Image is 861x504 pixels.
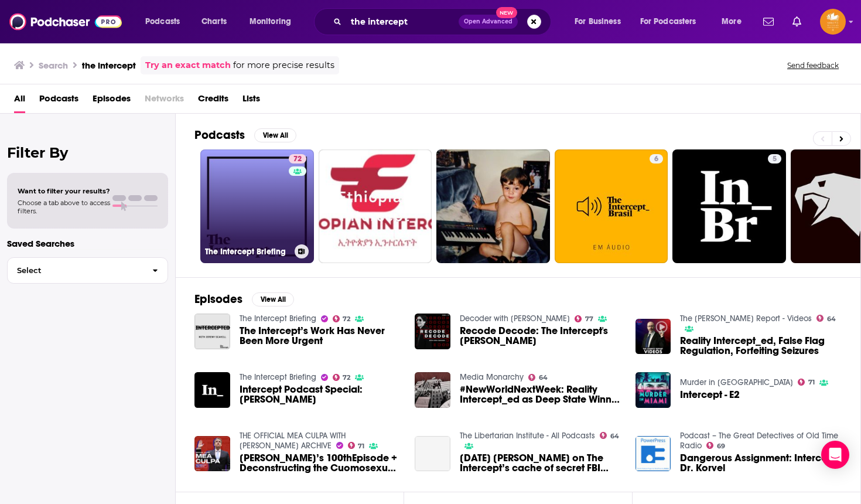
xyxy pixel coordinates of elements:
[346,12,459,31] input: Search podcasts, credits, & more...
[808,380,815,385] span: 71
[240,453,401,473] span: [PERSON_NAME]’s 100thEpisode + Deconstructing the Cuomosexual +A Conversation with the Intercept’...
[555,149,668,263] a: 6
[464,19,512,25] span: Open Advanced
[820,9,846,35] button: Show profile menu
[706,442,725,449] a: 69
[7,238,168,249] p: Saved Searches
[343,375,350,380] span: 72
[145,13,180,30] span: Podcasts
[242,89,260,113] a: Lists
[784,60,842,70] button: Send feedback
[610,434,619,439] span: 64
[680,431,838,451] a: Podcast – The Great Detectives of Old Time Radio
[240,384,401,404] a: Intercept Podcast Special: Alexandria Ocasio-Cortez
[460,314,570,323] a: Decoder with Nilay Patel
[585,316,593,322] span: 77
[460,431,595,441] a: The Libertarian Institute - All Podcasts
[460,453,621,473] a: 2/1/17 Trevor Aaronson on The Intercept’s cache of secret FBI documents showing their vast powers...
[39,89,78,113] a: Podcasts
[14,89,25,113] a: All
[82,60,136,71] h3: the intercept
[528,374,548,381] a: 64
[460,372,524,382] a: Media Monarchy
[496,7,517,18] span: New
[198,89,228,113] span: Credits
[539,375,548,380] span: 64
[205,247,290,257] h3: The Intercept Briefing
[680,336,842,356] span: Reality Intercept_ed, False Flag Regulation, Forfeiting Seizures
[816,315,836,322] a: 64
[415,314,450,349] img: Recode Decode: The Intercept's Mehdi Hasan
[194,314,230,349] a: The Intercept’s Work Has Never Been More Urgent
[768,154,781,164] a: 5
[635,436,671,472] img: Dangerous Assignment: Intercept Dr. Korvel
[18,199,110,215] span: Choose a tab above to access filters.
[680,377,793,387] a: Murder in Miami
[233,59,334,72] span: for more precise results
[566,12,635,31] button: open menu
[250,13,291,30] span: Monitoring
[7,144,168,161] h2: Filter By
[18,187,110,195] span: Want to filter your results?
[460,326,621,346] span: Recode Decode: The Intercept's [PERSON_NAME]
[289,154,306,164] a: 72
[93,89,131,113] a: Episodes
[333,315,351,322] a: 72
[254,128,296,142] button: View All
[194,372,230,408] img: Intercept Podcast Special: Alexandria Ocasio-Cortez
[240,384,401,404] span: Intercept Podcast Special: [PERSON_NAME]
[672,149,786,263] a: 5
[325,8,562,35] div: Search podcasts, credits, & more...
[633,12,713,31] button: open menu
[415,372,450,408] img: #NewWorldNextWeek: Reality Intercept_ed as Deep State Winner Busted (Video)
[650,154,663,164] a: 6
[194,436,230,472] img: Mea Culpa’s 100thEpisode + Deconstructing the Cuomosexual +A Conversation with the Intercept’s Ry...
[460,326,621,346] a: Recode Decode: The Intercept's Mehdi Hasan
[9,11,122,33] img: Podchaser - Follow, Share and Rate Podcasts
[240,314,316,323] a: The Intercept Briefing
[680,453,842,473] a: Dangerous Assignment: Intercept Dr. Korvel
[820,9,846,35] img: User Profile
[460,453,621,473] span: [DATE] [PERSON_NAME] on The Intercept’s cache of secret FBI documents showing their vast powers a...
[343,316,350,322] span: 72
[7,257,168,284] button: Select
[575,13,621,30] span: For Business
[293,154,302,165] span: 72
[415,436,450,472] a: 2/1/17 Trevor Aaronson on The Intercept’s cache of secret FBI documents showing their vast powers...
[459,15,518,29] button: Open AdvancedNew
[788,12,806,32] a: Show notifications dropdown
[137,12,195,31] button: open menu
[194,128,245,142] h2: Podcasts
[640,13,696,30] span: For Podcasters
[241,12,306,31] button: open menu
[358,444,364,449] span: 71
[200,149,314,263] a: 72The Intercept Briefing
[240,326,401,346] a: The Intercept’s Work Has Never Been More Urgent
[145,59,231,72] a: Try an exact match
[600,432,619,439] a: 64
[758,12,778,32] a: Show notifications dropdown
[680,390,740,400] a: Intercept - E2
[460,384,621,404] span: #NewWorldNextWeek: Reality Intercept_ed as Deep State Winner Busted (Video)
[240,372,316,382] a: The Intercept Briefing
[333,374,351,381] a: 72
[201,13,227,30] span: Charts
[635,319,671,355] a: Reality Intercept_ed, False Flag Regulation, Forfeiting Seizures
[8,267,143,274] span: Select
[194,292,294,307] a: EpisodesView All
[240,453,401,473] a: Mea Culpa’s 100thEpisode + Deconstructing the Cuomosexual +A Conversation with the Intercept’s Ry...
[798,379,815,386] a: 71
[635,372,671,408] img: Intercept - E2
